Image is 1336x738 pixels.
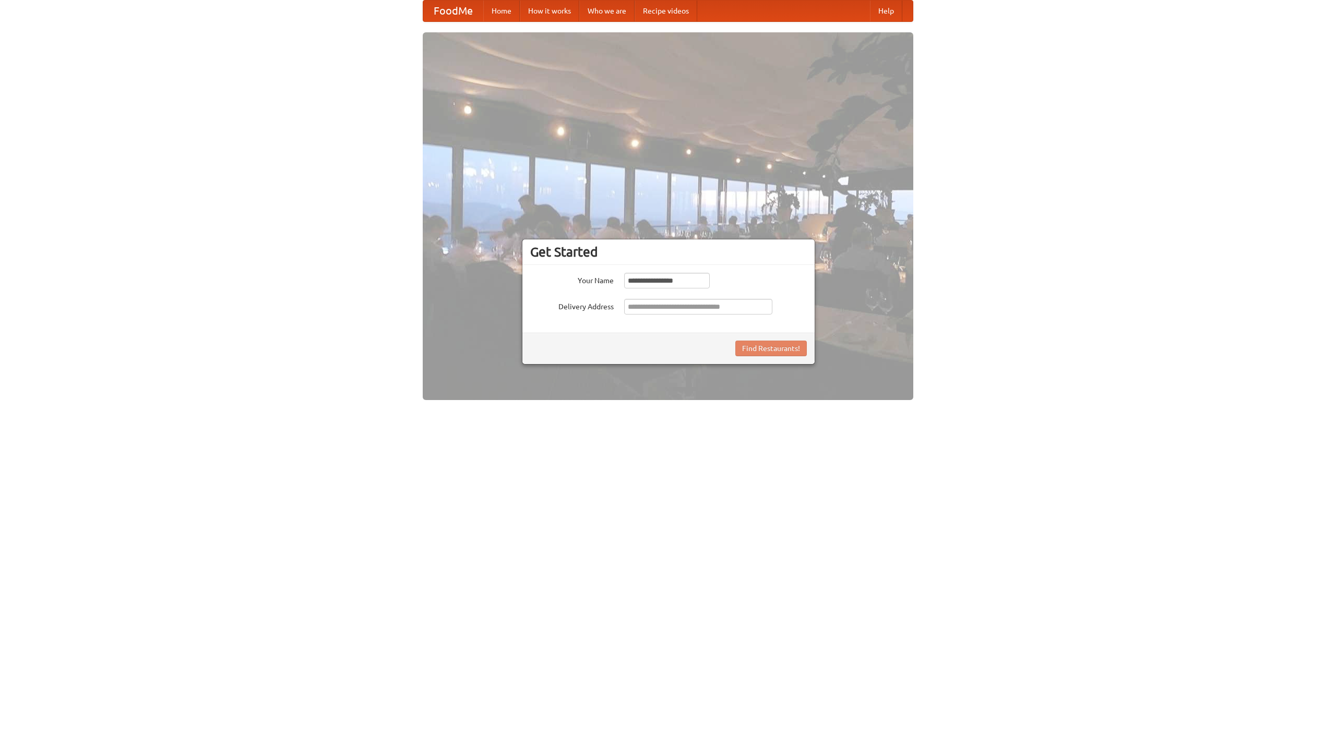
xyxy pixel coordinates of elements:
h3: Get Started [530,244,807,260]
a: How it works [520,1,579,21]
a: FoodMe [423,1,483,21]
a: Who we are [579,1,635,21]
label: Delivery Address [530,299,614,312]
button: Find Restaurants! [735,341,807,356]
a: Home [483,1,520,21]
a: Help [870,1,902,21]
a: Recipe videos [635,1,697,21]
label: Your Name [530,273,614,286]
